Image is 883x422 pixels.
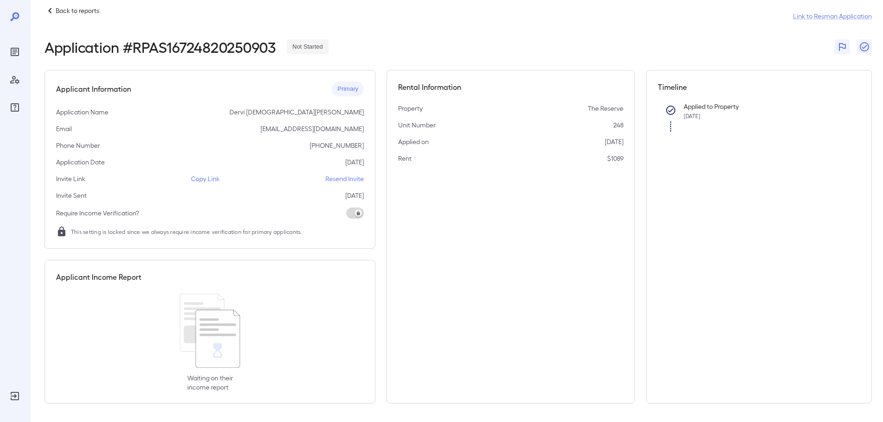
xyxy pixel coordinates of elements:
[398,120,436,130] p: Unit Number
[325,174,364,183] p: Resend Invite
[7,44,22,59] div: Reports
[398,104,423,113] p: Property
[835,39,850,54] button: Flag Report
[7,100,22,115] div: FAQ
[345,191,364,200] p: [DATE]
[7,72,22,87] div: Manage Users
[56,191,87,200] p: Invite Sent
[56,83,131,94] h5: Applicant Information
[684,113,700,119] span: [DATE]
[56,124,72,133] p: Email
[398,154,412,163] p: Rent
[684,102,846,111] p: Applied to Property
[56,141,100,150] p: Phone Number
[857,39,872,54] button: Close Report
[287,43,329,51] span: Not Started
[44,38,276,55] h2: Application # RPAS16724820250903
[607,154,623,163] p: $1089
[7,389,22,403] div: Log Out
[588,104,623,113] p: The Reserve
[793,12,872,21] a: Link to Resman Application
[56,174,85,183] p: Invite Link
[398,82,623,93] h5: Rental Information
[260,124,364,133] p: [EMAIL_ADDRESS][DOMAIN_NAME]
[613,120,623,130] p: 248
[56,271,141,283] h5: Applicant Income Report
[187,373,233,392] p: Waiting on their income report
[56,107,108,117] p: Application Name
[56,208,139,218] p: Require Income Verification?
[345,157,364,167] p: [DATE]
[56,157,105,167] p: Application Date
[310,141,364,150] p: [PHONE_NUMBER]
[658,82,861,93] h5: Timeline
[605,137,623,146] p: [DATE]
[398,137,429,146] p: Applied on
[229,107,364,117] p: Dervi [DEMOGRAPHIC_DATA][PERSON_NAME]
[191,174,220,183] p: Copy Link
[71,227,302,236] span: This setting is locked since we always require income verification for primary applicants.
[56,6,99,15] p: Back to reports
[332,85,364,94] span: Primary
